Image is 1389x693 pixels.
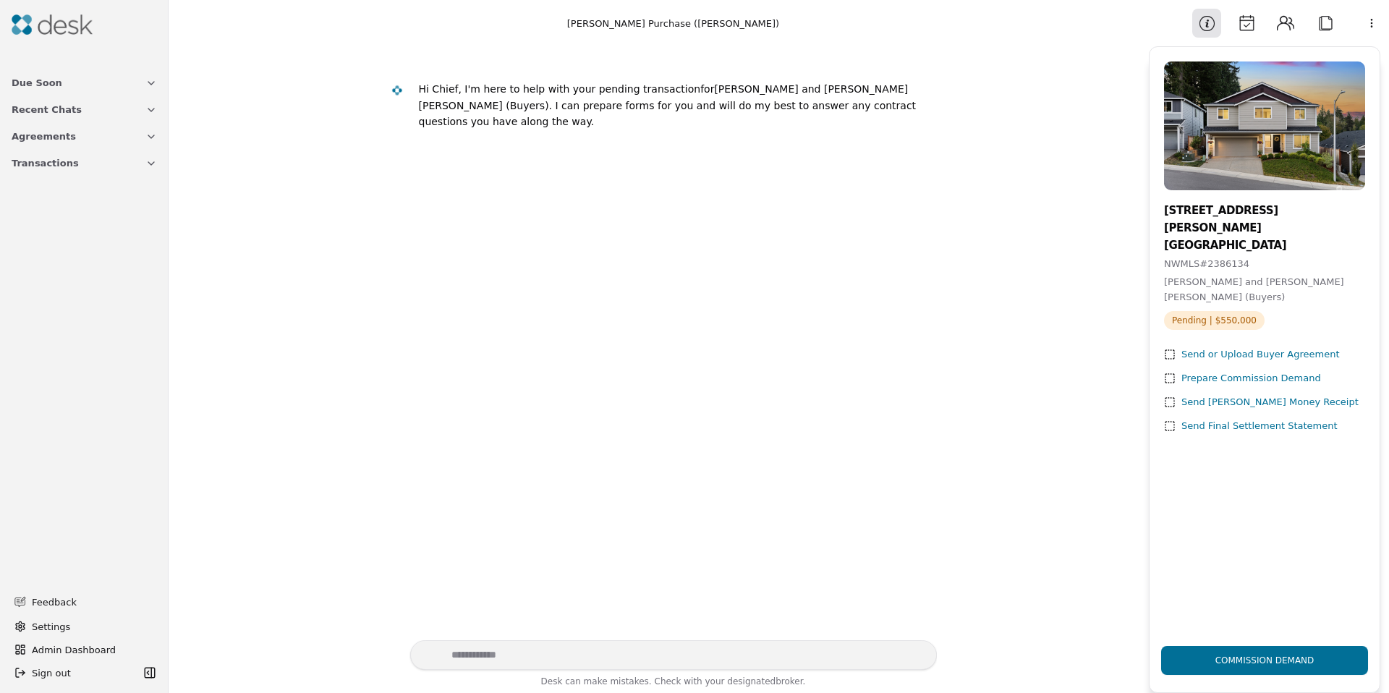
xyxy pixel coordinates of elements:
[1164,276,1344,302] span: [PERSON_NAME] and [PERSON_NAME] [PERSON_NAME] (Buyers)
[1164,202,1365,237] div: [STREET_ADDRESS][PERSON_NAME]
[727,676,776,686] span: designated
[9,661,140,684] button: Sign out
[32,619,70,634] span: Settings
[1164,237,1365,254] div: [GEOGRAPHIC_DATA]
[12,156,79,171] span: Transactions
[3,69,166,96] button: Due Soon
[410,674,937,693] div: Desk can make mistakes. Check with your broker.
[9,615,160,638] button: Settings
[1181,419,1338,434] div: Send Final Settlement Statement
[32,642,154,658] span: Admin Dashboard
[12,102,82,117] span: Recent Chats
[9,638,160,661] button: Admin Dashboard
[419,100,917,128] div: . I can prepare forms for you and will do my best to answer any contract questions you have along...
[1164,257,1365,272] div: NWMLS # 2386134
[1181,347,1340,362] div: Send or Upload Buyer Agreement
[32,595,148,610] span: Feedback
[1164,347,1340,362] button: Send or Upload Buyer Agreement
[1181,395,1359,410] div: Send [PERSON_NAME] Money Receipt
[3,123,166,150] button: Agreements
[419,81,925,130] div: [PERSON_NAME] and [PERSON_NAME] [PERSON_NAME] (Buyers)
[700,83,714,95] div: for
[6,589,157,615] button: Feedback
[1164,61,1365,190] img: Property
[1161,646,1368,675] button: Commission Demand
[1181,371,1321,386] div: Prepare Commission Demand
[567,16,779,31] div: [PERSON_NAME] Purchase ([PERSON_NAME])
[410,640,937,670] textarea: Write your prompt here
[3,150,166,177] button: Transactions
[12,14,93,35] img: Desk
[12,75,62,90] span: Due Soon
[32,666,71,681] span: Sign out
[3,96,166,123] button: Recent Chats
[419,83,701,95] div: Hi Chief, I'm here to help with your pending transaction
[1204,636,1326,685] div: Commission Demand
[12,129,76,144] span: Agreements
[391,85,403,97] img: Desk
[1164,311,1265,330] span: Pending | $550,000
